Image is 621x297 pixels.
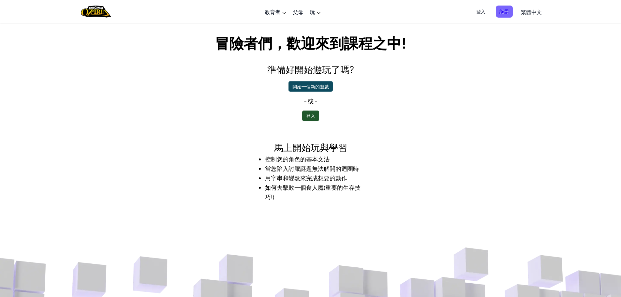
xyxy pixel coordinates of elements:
[521,8,542,15] span: 繁體中文
[304,97,308,105] span: -
[496,6,513,18] button: 註冊
[306,3,324,21] a: 玩
[308,97,314,105] span: 或
[265,183,369,201] li: 如何去擊敗一個食人魔(重要的生存技巧!)
[81,5,111,18] a: Ozaria by CodeCombat logo
[288,81,333,92] button: 開始一個新的遊戲
[265,8,280,15] span: 教育者
[302,111,319,121] button: 登入
[265,164,369,173] li: 當您陷入討厭謎題無法解開的迴圈時
[193,141,428,154] h2: 馬上開始玩與學習
[289,3,306,21] a: 父母
[310,8,315,15] span: 玩
[193,63,428,76] h2: 準備好開始遊玩了嗎?
[261,3,289,21] a: 教育者
[518,3,545,21] a: 繁體中文
[193,33,428,53] h1: 冒險者們，歡迎來到課程之中!
[265,173,369,183] li: 用字串和變數來完成想要的動作
[81,5,111,18] img: Home
[265,154,369,164] li: 控制您的角色的基本文法
[472,6,489,18] button: 登入
[314,97,318,105] span: -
